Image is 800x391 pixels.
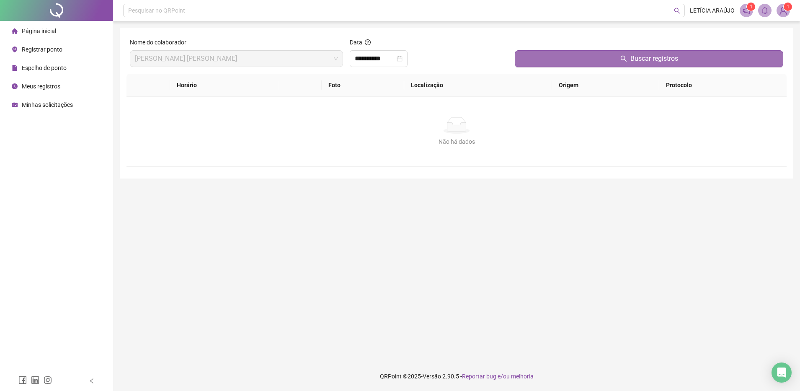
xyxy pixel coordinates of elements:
button: Buscar registros [515,50,783,67]
span: left [89,378,95,384]
span: LETÍCIA DE OLIVEIRA ARAÚJO [135,51,338,67]
span: home [12,28,18,34]
div: Não há dados [137,137,777,146]
span: notification [743,7,750,14]
th: Localização [404,74,552,97]
span: Meus registros [22,83,60,90]
span: 1 [750,4,753,10]
th: Horário [170,74,279,97]
span: file [12,65,18,71]
sup: 1 [747,3,755,11]
label: Nome do colaborador [130,38,192,47]
span: Data [350,39,362,46]
span: schedule [12,102,18,108]
span: Buscar registros [630,54,678,64]
span: clock-circle [12,83,18,89]
span: environment [12,47,18,52]
span: instagram [44,376,52,384]
th: Protocolo [659,74,787,97]
span: facebook [18,376,27,384]
span: Registrar ponto [22,46,62,53]
th: Foto [322,74,404,97]
img: 83917 [777,4,790,17]
span: linkedin [31,376,39,384]
span: Reportar bug e/ou melhoria [462,373,534,380]
footer: QRPoint © 2025 - 2.90.5 - [113,362,800,391]
span: Página inicial [22,28,56,34]
span: bell [761,7,769,14]
span: 1 [787,4,790,10]
span: search [620,55,627,62]
sup: Atualize o seu contato no menu Meus Dados [784,3,792,11]
span: Minhas solicitações [22,101,73,108]
span: Versão [423,373,441,380]
span: search [674,8,680,14]
th: Origem [552,74,659,97]
span: LETÍCIA ARAÚJO [690,6,735,15]
span: question-circle [365,39,371,45]
div: Open Intercom Messenger [772,363,792,383]
span: Espelho de ponto [22,65,67,71]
